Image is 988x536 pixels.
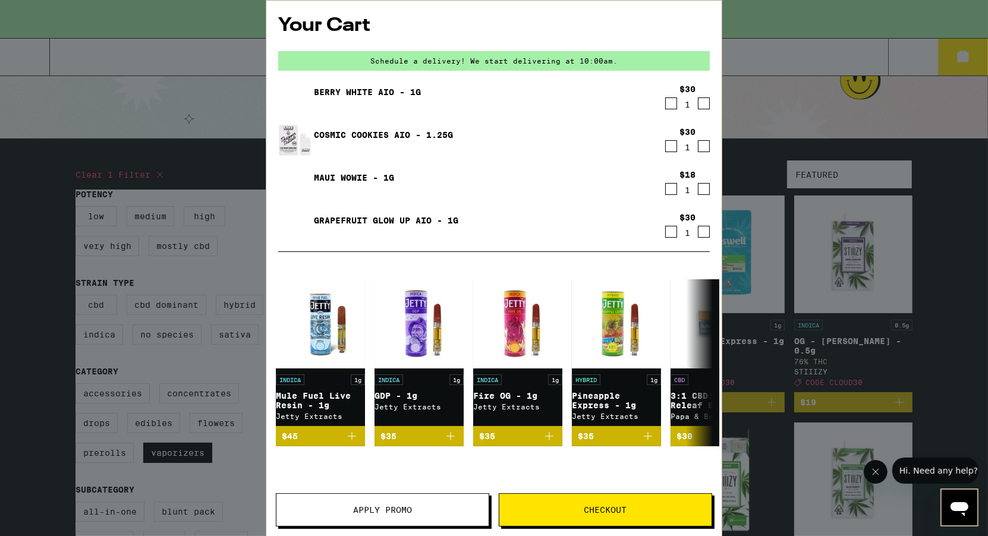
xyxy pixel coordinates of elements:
[375,403,464,411] div: Jetty Extracts
[665,97,677,109] button: Decrement
[278,261,710,273] h2: You may also like...
[677,431,693,441] span: $30
[572,426,661,446] button: Add to bag
[375,279,464,368] img: Jetty Extracts - GDP - 1g
[671,412,760,420] div: Papa & Barkley
[278,123,311,156] img: Cosmic Cookies AIO - 1.25g
[698,226,710,238] button: Increment
[479,431,495,441] span: $35
[671,426,760,446] button: Add to bag
[679,228,696,238] div: 1
[679,127,696,137] div: $30
[679,185,696,195] div: 1
[276,374,304,385] p: INDICA
[473,403,562,411] div: Jetty Extracts
[572,279,661,368] img: Jetty Extracts - Pineapple Express - 1g
[679,170,696,179] div: $18
[276,493,489,526] button: Apply Promo
[698,140,710,152] button: Increment
[892,458,978,484] iframe: Message from company
[314,216,458,225] a: Grapefruit Glow Up AIO - 1g
[665,226,677,238] button: Decrement
[375,279,464,426] a: Open page for GDP - 1g from Jetty Extracts
[578,431,594,441] span: $35
[665,140,677,152] button: Decrement
[449,374,464,385] p: 1g
[278,51,710,71] div: Schedule a delivery! We start delivering at 10:00am.
[548,374,562,385] p: 1g
[679,213,696,222] div: $30
[276,412,365,420] div: Jetty Extracts
[375,374,403,385] p: INDICA
[473,279,562,426] a: Open page for Fire OG - 1g from Jetty Extracts
[473,279,562,368] img: Jetty Extracts - Fire OG - 1g
[314,225,458,235] p: Circles Base Camp
[698,183,710,195] button: Increment
[679,100,696,109] div: 1
[647,374,661,385] p: 1g
[278,12,710,39] h2: Your Cart
[572,279,661,426] a: Open page for Pineapple Express - 1g from Jetty Extracts
[473,374,502,385] p: INDICA
[499,493,712,526] button: Checkout
[380,431,397,441] span: $35
[679,84,696,94] div: $30
[276,426,365,446] button: Add to bag
[584,506,627,514] span: Checkout
[276,391,365,410] p: Mule Fuel Live Resin - 1g
[665,183,677,195] button: Decrement
[698,97,710,109] button: Increment
[572,374,600,385] p: HYBRID
[679,143,696,152] div: 1
[314,140,453,149] p: Cake She Hits Different
[671,279,760,426] a: Open page for 3:1 CBD:THC Releaf Balm (15ml) - 180mg from Papa & Barkley
[473,426,562,446] button: Add to bag
[314,173,394,182] a: Maui Wowie - 1g
[314,87,421,97] a: Berry White AIO - 1g
[671,391,760,410] p: 3:1 CBD:THC Releaf Balm (15ml) - 180mg
[278,80,311,113] img: Berry White AIO - 1g
[276,279,365,426] a: Open page for Mule Fuel Live Resin - 1g from Jetty Extracts
[276,279,365,368] img: Jetty Extracts - Mule Fuel Live Resin - 1g
[278,209,311,242] img: Grapefruit Glow Up AIO - 1g
[314,97,421,106] p: Circles Base Camp
[671,279,760,368] img: Papa & Barkley - 3:1 CBD:THC Releaf Balm (15ml) - 180mg
[314,182,394,192] p: Allswell
[473,391,562,401] p: Fire OG - 1g
[278,166,311,199] img: Maui Wowie - 1g
[572,391,661,410] p: Pineapple Express - 1g
[351,374,365,385] p: 1g
[314,130,453,140] a: Cosmic Cookies AIO - 1.25g
[940,488,978,526] iframe: Button to launch messaging window
[864,460,888,484] iframe: Close message
[375,426,464,446] button: Add to bag
[282,431,298,441] span: $45
[671,374,688,385] p: CBD
[353,506,412,514] span: Apply Promo
[375,391,464,401] p: GDP - 1g
[572,412,661,420] div: Jetty Extracts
